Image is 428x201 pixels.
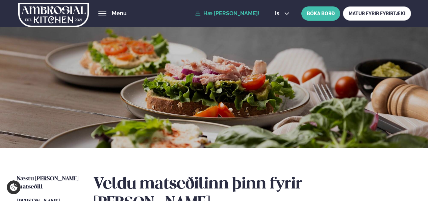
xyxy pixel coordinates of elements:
[17,176,78,190] span: Næstu [PERSON_NAME] matseðill
[301,6,340,21] button: BÓKA BORÐ
[7,180,21,194] a: Cookie settings
[275,11,281,16] span: is
[98,9,106,18] button: hamburger
[270,11,295,16] button: is
[18,1,89,29] img: logo
[17,175,80,191] a: Næstu [PERSON_NAME] matseðill
[343,6,411,21] a: MATUR FYRIR FYRIRTÆKI
[195,10,259,17] a: Hæ [PERSON_NAME]!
